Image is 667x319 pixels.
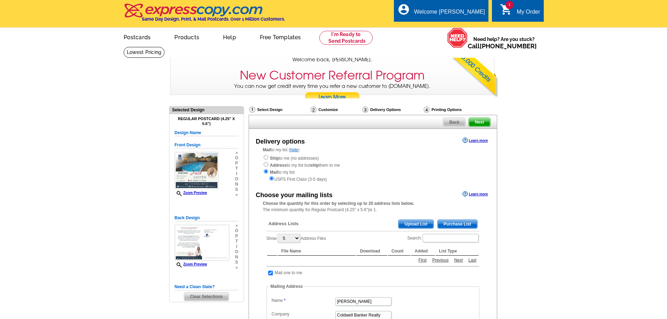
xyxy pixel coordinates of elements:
span: Upload List [398,220,433,228]
legend: Mailing Address [270,283,304,290]
a: 1 shopping_cart My Order [500,8,540,16]
input: Search: [423,234,479,242]
h5: Back Design [175,215,238,221]
div: The minimum quantity for Regular Postcard (4.25" x 5.6")is 1. [249,200,497,213]
a: Postcards [112,28,162,45]
span: o [235,228,238,234]
span: Next [469,118,490,126]
a: hide [290,147,298,152]
h5: Need a Clean Slate? [175,284,238,290]
span: n [235,255,238,260]
h5: Design Name [175,130,238,136]
a: Back [443,118,466,127]
a: Zoom Preview [175,262,207,266]
th: List Type [436,247,479,256]
span: Need help? Are you stuck? [468,36,540,50]
img: small-thumb.jpg [175,225,229,261]
select: ShowAddress Files [278,234,300,243]
a: Same Day Design, Print, & Mail Postcards. Over 1 Million Customers. [124,8,285,22]
span: » [235,150,238,155]
th: Count [388,247,410,256]
a: Products [163,28,210,45]
span: o [235,155,238,161]
span: t [235,239,238,244]
a: Next [452,257,465,263]
h4: Regular Postcard (4.25" x 5.6") [175,117,238,126]
span: p [235,234,238,239]
th: Download [356,247,387,256]
div: Printing Options [423,106,485,113]
h4: Same Day Design, Print, & Mail Postcards. Over 1 Million Customers. [142,16,285,22]
label: Show Address Files [266,233,326,243]
i: account_circle [397,3,410,16]
span: o [235,176,238,182]
div: Delivery options [256,137,305,146]
div: Delivery Options [362,106,423,115]
img: help [447,28,468,48]
label: Name [272,297,335,304]
td: Mail one to me [275,269,303,276]
div: Customize [310,106,362,113]
span: » [235,192,238,197]
span: i [235,244,238,249]
strong: Mail [263,147,271,152]
a: Help [212,28,247,45]
img: Select Design [249,106,255,113]
div: Welcome [PERSON_NAME] [414,9,485,19]
div: Select Design [249,106,310,115]
h5: Front Design [175,142,238,148]
span: i [235,171,238,176]
strong: Address [270,163,287,168]
label: Search: [407,233,479,243]
strong: Mail [270,170,278,175]
img: Customize [311,106,317,113]
span: t [235,166,238,171]
span: Purchase List [438,220,477,228]
div: to my list ( ) [249,147,497,182]
strong: Choose the quantity for this order by selecting up to 20 address lists below. [263,201,414,206]
a: Free Templates [249,28,312,45]
a: First [417,257,428,263]
div: My Order [517,9,540,19]
label: Company [272,311,335,317]
a: Learn more [463,138,488,143]
a: Learn More [305,92,360,103]
img: Printing Options & Summary [424,106,430,113]
a: [PHONE_NUMBER] [480,42,537,50]
span: o [235,249,238,255]
a: Zoom Preview [175,191,207,195]
img: Delivery Options [362,106,368,113]
a: Previous [430,257,450,263]
i: shopping_cart [500,3,513,16]
span: » [235,223,238,228]
span: Address Lists [269,221,299,227]
a: Learn more [463,191,488,197]
span: s [235,187,238,192]
span: Call [468,42,537,50]
img: small-thumb.jpg [175,152,218,189]
div: USPS First Class (3-5 days) [263,175,483,182]
div: to me (no addresses) to my list but them to me to my list [263,154,483,182]
th: File Name [278,247,356,256]
span: 1 [506,1,513,9]
strong: ship [310,163,319,168]
div: Choose your mailing lists [256,190,333,200]
span: Back [443,118,465,126]
h3: New Customer Referral Program [240,68,425,83]
span: s [235,260,238,265]
strong: Ship [270,156,279,161]
span: » [235,265,238,270]
p: You can now get credit every time you refer a new customer to [DOMAIN_NAME]. [171,83,494,103]
span: Clear Selections [184,292,229,301]
div: Selected Design [169,106,244,113]
a: Last [467,257,478,263]
span: p [235,161,238,166]
span: n [235,182,238,187]
th: Added [411,247,435,256]
span: Welcome back, [PERSON_NAME]. [292,56,372,63]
